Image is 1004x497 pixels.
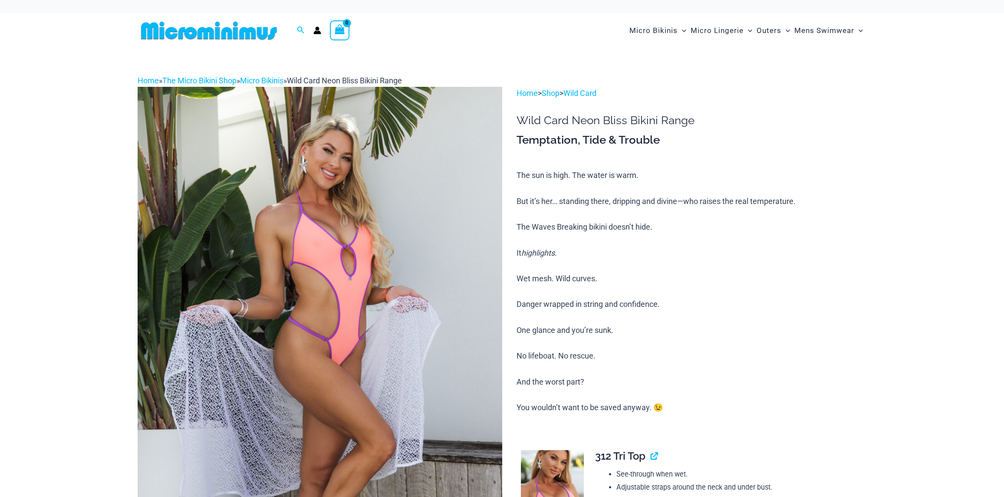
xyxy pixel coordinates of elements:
[744,20,752,42] span: Menu Toggle
[313,26,321,34] a: Account icon link
[517,133,866,148] h3: Temptation, Tide & Trouble
[297,25,305,36] a: Search icon link
[626,16,867,45] nav: Site Navigation
[517,89,538,98] a: Home
[688,17,754,44] a: Micro LingerieMenu ToggleMenu Toggle
[240,76,283,85] a: Micro Bikinis
[330,20,350,40] a: View Shopping Cart, empty
[781,20,790,42] span: Menu Toggle
[754,17,792,44] a: OutersMenu ToggleMenu Toggle
[138,21,280,40] img: MM SHOP LOGO FLAT
[595,450,645,462] span: 312 Tri Top
[794,20,854,42] span: Mens Swimwear
[629,20,678,42] span: Micro Bikinis
[517,87,866,100] p: > >
[162,76,237,85] a: The Micro Bikini Shop
[517,114,866,127] h1: Wild Card Neon Bliss Bikini Range
[517,169,866,414] p: The sun is high. The water is warm. But it’s her… standing there, dripping and divine—who raises ...
[563,89,596,98] a: Wild Card
[627,17,688,44] a: Micro BikinisMenu ToggleMenu Toggle
[521,248,555,257] i: highlights
[616,481,859,494] li: Adjustable straps around the neck and under bust.
[138,76,159,85] a: Home
[616,468,859,481] li: See-through when wet.
[678,20,686,42] span: Menu Toggle
[792,17,865,44] a: Mens SwimwearMenu ToggleMenu Toggle
[287,76,402,85] span: Wild Card Neon Bliss Bikini Range
[138,76,402,85] span: » » »
[757,20,781,42] span: Outers
[542,89,560,98] a: Shop
[691,20,744,42] span: Micro Lingerie
[854,20,863,42] span: Menu Toggle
